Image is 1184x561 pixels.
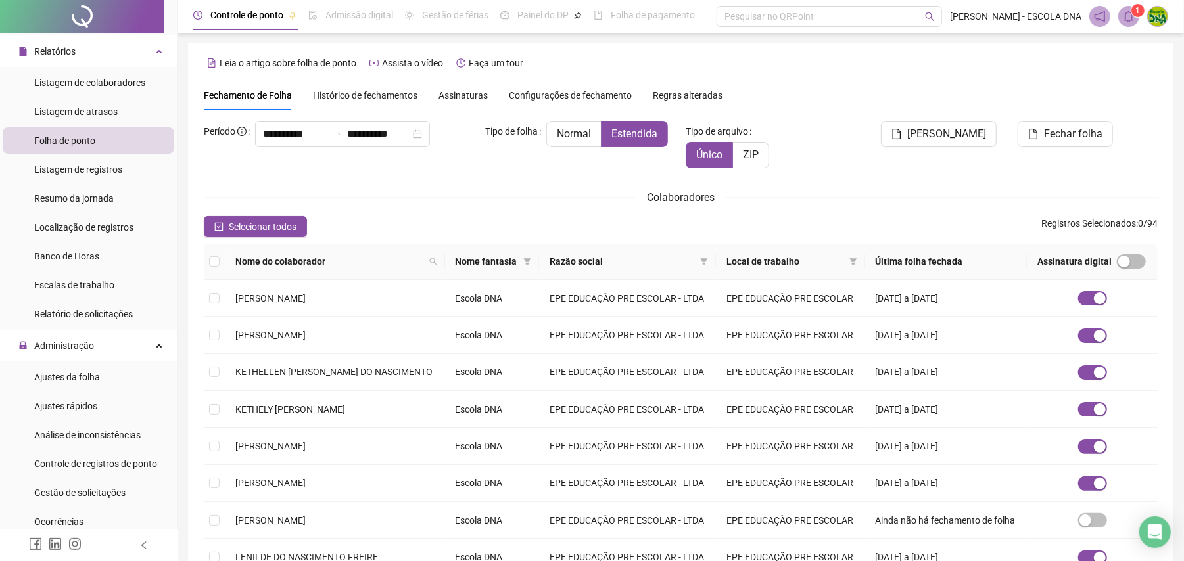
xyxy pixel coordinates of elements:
[653,91,722,100] span: Regras alteradas
[34,459,157,469] span: Controle de registros de ponto
[369,58,379,68] span: youtube
[1123,11,1135,22] span: bell
[1037,254,1112,269] span: Assinatura digital
[34,78,145,88] span: Listagem de colaboradores
[847,252,860,271] span: filter
[1131,4,1145,17] sup: 1
[382,58,443,68] span: Assista o vídeo
[686,124,748,139] span: Tipo de arquivo
[445,428,539,464] td: Escola DNA
[445,280,539,317] td: Escola DNA
[716,428,865,464] td: EPE EDUCAÇÃO PRE ESCOLAR
[539,428,716,464] td: EPE EDUCAÇÃO PRE ESCOLAR - LTDA
[865,391,1028,428] td: [DATE] a [DATE]
[876,515,1016,526] span: Ainda não há fechamento de folha
[865,317,1028,353] td: [DATE] a [DATE]
[229,219,296,234] span: Selecionar todos
[331,129,342,139] span: swap-right
[557,127,591,140] span: Normal
[594,11,603,20] span: book
[18,341,28,350] span: lock
[422,10,488,20] span: Gestão de férias
[539,354,716,391] td: EPE EDUCAÇÃO PRE ESCOLAR - LTDA
[891,129,902,139] span: file
[716,465,865,502] td: EPE EDUCAÇÃO PRE ESCOLAR
[445,502,539,539] td: Escola DNA
[445,354,539,391] td: Escola DNA
[611,10,695,20] span: Folha de pagamento
[881,121,997,147] button: [PERSON_NAME]
[611,127,657,140] span: Estendida
[539,280,716,317] td: EPE EDUCAÇÃO PRE ESCOLAR - LTDA
[34,280,114,290] span: Escalas de trabalho
[716,354,865,391] td: EPE EDUCAÇÃO PRE ESCOLAR
[1018,121,1113,147] button: Fechar folha
[235,404,345,415] span: KETHELY [PERSON_NAME]
[68,537,82,550] span: instagram
[34,135,95,146] span: Folha de ponto
[210,10,283,20] span: Controle de ponto
[485,124,538,139] span: Tipo de folha
[34,251,99,261] span: Banco de Horas
[865,354,1028,391] td: [DATE] a [DATE]
[34,309,133,319] span: Relatório de solicitações
[550,254,695,269] span: Razão social
[1041,218,1136,229] span: Registros Selecionados
[235,515,306,526] span: [PERSON_NAME]
[235,330,306,340] span: [PERSON_NAME]
[34,193,114,204] span: Resumo da jornada
[1148,7,1168,26] img: 65556
[308,11,318,20] span: file-done
[235,254,424,269] span: Nome do colaborador
[405,11,414,20] span: sun
[34,340,94,351] span: Administração
[204,216,307,237] button: Selecionar todos
[214,222,224,231] span: check-square
[207,58,216,68] span: file-text
[849,258,857,265] span: filter
[235,478,306,488] span: [PERSON_NAME]
[204,126,235,137] span: Período
[445,317,539,353] td: Escola DNA
[237,127,247,136] span: info-circle
[235,441,306,451] span: [PERSON_NAME]
[29,537,42,550] span: facebook
[204,90,292,101] span: Fechamento de Folha
[34,430,141,440] span: Análise de inconsistências
[700,258,708,265] span: filter
[34,164,122,175] span: Listagem de registros
[716,391,865,428] td: EPE EDUCAÇÃO PRE ESCOLAR
[193,11,202,20] span: clock-circle
[726,254,844,269] span: Local de trabalho
[539,391,716,428] td: EPE EDUCAÇÃO PRE ESCOLAR - LTDA
[34,516,83,527] span: Ocorrências
[325,10,393,20] span: Admissão digital
[716,502,865,539] td: EPE EDUCAÇÃO PRE ESCOLAR
[438,91,488,100] span: Assinaturas
[235,293,306,303] span: [PERSON_NAME]
[1044,126,1102,142] span: Fechar folha
[539,465,716,502] td: EPE EDUCAÇÃO PRE ESCOLAR - LTDA
[34,401,97,411] span: Ajustes rápidos
[716,280,865,317] td: EPE EDUCAÇÃO PRE ESCOLAR
[865,428,1028,464] td: [DATE] a [DATE]
[469,58,523,68] span: Faça um tour
[647,191,715,204] span: Colaboradores
[696,148,722,161] span: Único
[34,106,118,117] span: Listagem de atrasos
[521,252,534,271] span: filter
[427,252,440,271] span: search
[1094,11,1106,22] span: notification
[34,46,76,56] span: Relatórios
[539,317,716,353] td: EPE EDUCAÇÃO PRE ESCOLAR - LTDA
[950,9,1081,24] span: [PERSON_NAME] - ESCOLA DNA
[18,47,28,56] span: file
[523,258,531,265] span: filter
[220,58,356,68] span: Leia o artigo sobre folha de ponto
[445,465,539,502] td: Escola DNA
[500,11,509,20] span: dashboard
[456,254,518,269] span: Nome fantasia
[698,252,711,271] span: filter
[509,91,632,100] span: Configurações de fechamento
[139,541,149,550] span: left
